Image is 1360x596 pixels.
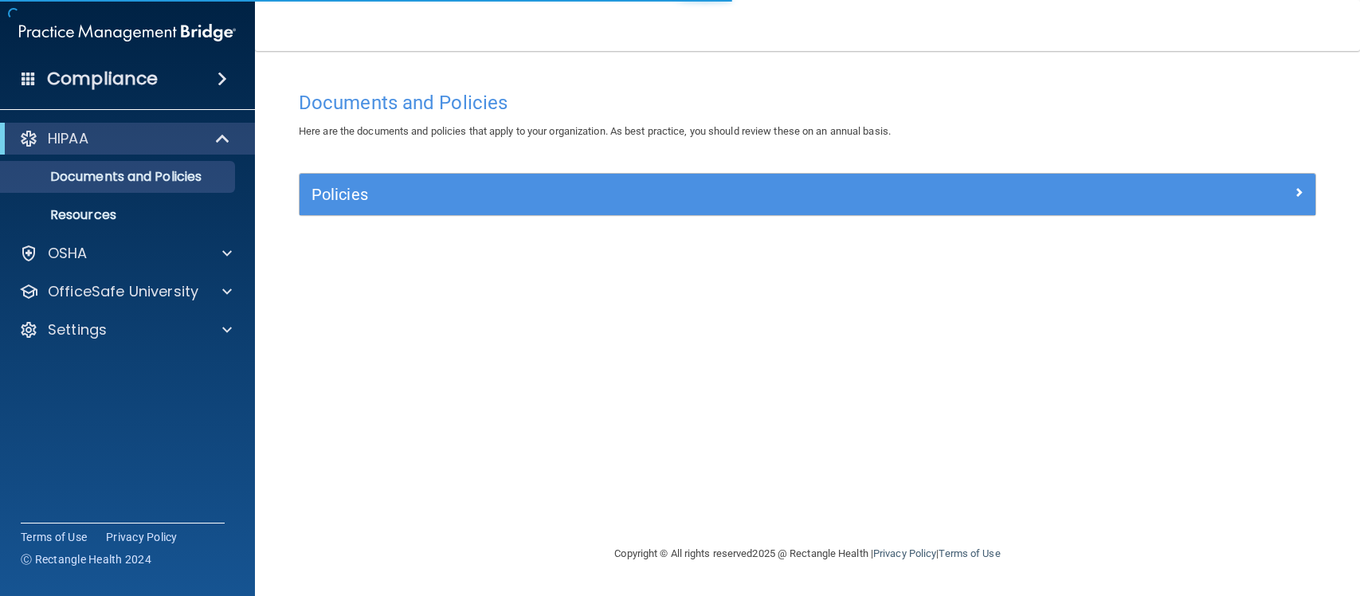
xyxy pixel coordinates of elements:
a: OSHA [19,244,232,263]
img: PMB logo [19,17,236,49]
h4: Compliance [47,68,158,90]
h4: Documents and Policies [299,92,1316,113]
p: OfficeSafe University [48,282,198,301]
a: Policies [312,182,1303,207]
span: Ⓒ Rectangle Health 2024 [21,551,151,567]
p: Resources [10,207,228,223]
a: Settings [19,320,232,339]
a: Privacy Policy [106,529,178,545]
a: Terms of Use [21,529,87,545]
p: HIPAA [48,129,88,148]
p: Settings [48,320,107,339]
a: Privacy Policy [873,547,936,559]
h5: Policies [312,186,1049,203]
p: OSHA [48,244,88,263]
a: HIPAA [19,129,231,148]
a: OfficeSafe University [19,282,232,301]
p: Documents and Policies [10,169,228,185]
a: Terms of Use [939,547,1000,559]
span: Here are the documents and policies that apply to your organization. As best practice, you should... [299,125,891,137]
div: Copyright © All rights reserved 2025 @ Rectangle Health | | [517,528,1099,579]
